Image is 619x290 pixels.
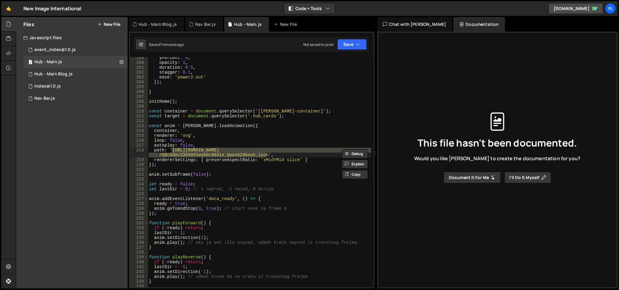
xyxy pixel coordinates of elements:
[139,21,177,27] div: Hub - Main Blog.js
[23,5,81,12] div: New Image International
[130,94,148,99] div: 207
[130,187,148,192] div: 225
[130,138,148,143] div: 216
[605,3,616,14] a: Fl
[130,196,148,201] div: 227
[23,68,128,80] div: 15795/46353.js
[130,211,148,216] div: 230
[130,172,148,177] div: 222
[130,177,148,182] div: 223
[130,104,148,109] div: 209
[130,226,148,230] div: 233
[98,22,120,27] button: New File
[130,279,148,284] div: 244
[444,172,501,183] button: Document it for me
[130,133,148,138] div: 215
[130,162,148,167] div: 220
[130,85,148,89] div: 205
[130,143,148,148] div: 217
[342,149,368,158] button: Debug
[23,21,34,28] h2: Files
[130,75,148,80] div: 203
[130,89,148,94] div: 206
[504,172,551,183] button: I’ll do it myself
[130,235,148,240] div: 235
[130,167,148,172] div: 221
[377,17,452,32] div: Chat with [PERSON_NAME]
[342,160,368,169] button: Explain
[130,70,148,75] div: 202
[130,216,148,221] div: 231
[130,274,148,279] div: 243
[414,155,580,162] span: Would you like [PERSON_NAME] to create the documentation for you?
[16,32,128,44] div: Javascript files
[130,250,148,255] div: 238
[303,42,334,47] div: Not saved to prod
[34,47,76,53] div: event_index@1.0.js
[130,119,148,123] div: 212
[23,56,128,68] div: 15795/46323.js
[130,65,148,70] div: 201
[130,99,148,104] div: 208
[149,42,184,47] div: Saved
[130,157,148,162] div: 219
[130,269,148,274] div: 242
[453,17,505,32] div: Documentation
[130,240,148,245] div: 236
[274,21,299,27] div: New File
[34,59,62,65] div: Hub - Main.js
[130,128,148,133] div: 214
[130,230,148,235] div: 234
[130,60,148,65] div: 200
[130,109,148,114] div: 210
[130,245,148,250] div: 237
[130,55,148,60] div: 199
[337,39,367,50] button: Save
[130,123,148,128] div: 213
[130,114,148,119] div: 211
[23,92,128,105] div: 15795/46513.js
[23,80,128,92] div: 15795/44313.js
[130,182,148,187] div: 224
[130,206,148,211] div: 229
[130,260,148,264] div: 240
[29,60,32,65] span: 2
[418,138,577,148] span: This file hasn't been documented.
[160,42,184,47] div: 7 minutes ago
[549,3,603,14] a: [DOMAIN_NAME]
[234,21,262,27] div: Hub - Main.js
[1,1,16,16] a: 🤙
[130,264,148,269] div: 241
[130,284,148,289] div: 245
[34,84,61,89] div: Index@1.0.js
[23,44,128,56] div: 15795/42190.js
[130,192,148,196] div: 226
[130,148,148,157] div: 218
[130,201,148,206] div: 228
[130,221,148,226] div: 232
[284,3,335,14] button: Code + Tools
[130,80,148,85] div: 204
[130,255,148,260] div: 239
[34,71,73,77] div: Hub - Main Blog.js
[342,170,368,179] button: Copy
[34,96,55,101] div: Nav Bar.js
[195,21,216,27] div: Nav Bar.js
